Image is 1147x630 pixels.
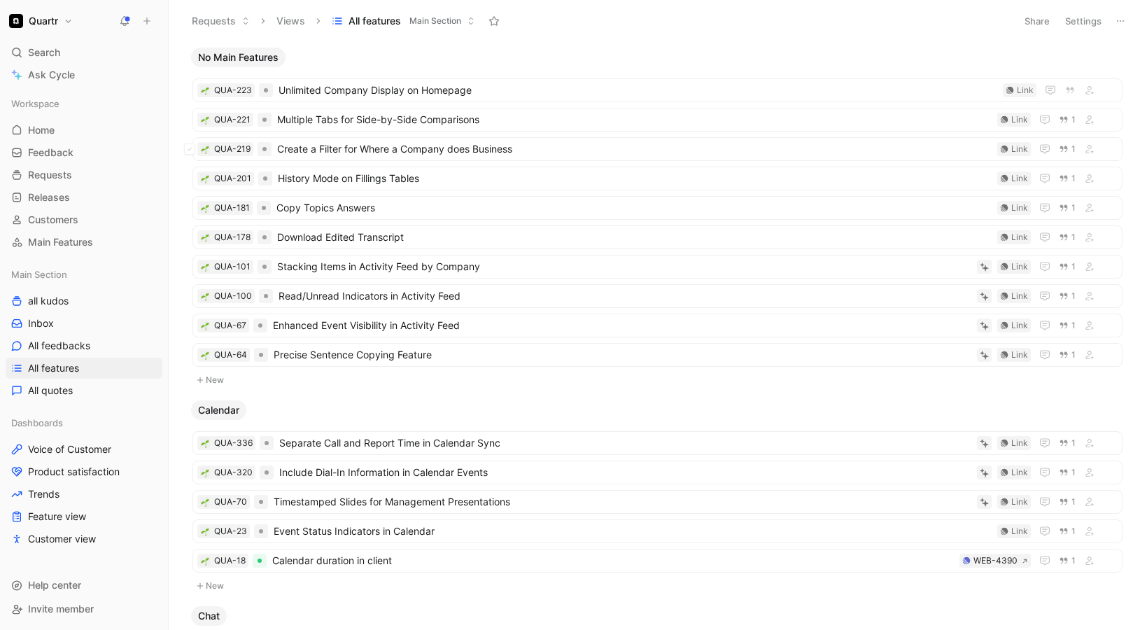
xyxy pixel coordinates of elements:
button: 🌱 [200,438,210,448]
img: 🌱 [201,116,209,125]
span: all kudos [28,294,69,308]
a: Customers [6,209,162,230]
button: 🌱 [200,468,210,477]
div: Link [1011,142,1028,156]
button: 1 [1056,200,1078,216]
a: 🌱QUA-336Separate Call and Report Time in Calendar SyncLink1 [192,431,1123,455]
div: Invite member [6,598,162,619]
a: Feedback [6,142,162,163]
a: 🌱QUA-70Timestamped Slides for Management PresentationsLink1 [192,490,1123,514]
img: 🌱 [201,469,209,477]
img: 🌱 [201,234,209,242]
div: Link [1011,201,1028,215]
span: 1 [1071,321,1076,330]
img: 🌱 [201,146,209,154]
span: Create a Filter for Where a Company does Business [277,141,992,157]
span: Separate Call and Report Time in Calendar Sync [279,435,971,451]
a: 🌱QUA-221Multiple Tabs for Side-by-Side ComparisonsLink1 [192,108,1123,132]
img: 🌱 [201,557,209,566]
a: Product satisfaction [6,461,162,482]
button: 1 [1056,435,1078,451]
span: Multiple Tabs for Side-by-Side Comparisons [277,111,992,128]
button: 🌱 [200,115,210,125]
a: Ask Cycle [6,64,162,85]
div: 🌱 [200,232,210,242]
img: 🌱 [201,263,209,272]
span: 1 [1071,145,1076,153]
span: 1 [1071,527,1076,535]
div: 🌱 [200,321,210,330]
div: Dashboards [6,412,162,433]
span: Event Status Indicators in Calendar [274,523,992,540]
div: 🌱 [200,262,210,272]
div: Link [1017,83,1034,97]
div: DashboardsVoice of CustomerProduct satisfactionTrendsFeature viewCustomer view [6,412,162,549]
a: 🌱QUA-23Event Status Indicators in CalendarLink1 [192,519,1123,543]
div: QUA-201 [214,171,251,185]
span: Customers [28,213,78,227]
button: 1 [1056,318,1078,333]
button: Share [1018,11,1056,31]
button: Settings [1059,11,1108,31]
div: Link [1011,348,1028,362]
img: 🌱 [201,528,209,536]
a: Home [6,120,162,141]
a: Trends [6,484,162,505]
span: All feedbacks [28,339,90,353]
span: Dashboards [11,416,63,430]
button: No Main Features [191,48,286,67]
span: Main Features [28,235,93,249]
span: Customer view [28,532,96,546]
img: 🌱 [201,204,209,213]
span: Releases [28,190,70,204]
img: 🌱 [201,498,209,507]
a: 🌱QUA-201History Mode on Fillings TablesLink1 [192,167,1123,190]
div: Link [1011,171,1028,185]
span: No Main Features [198,50,279,64]
span: Stacking Items in Activity Feed by Company [277,258,971,275]
span: 1 [1071,174,1076,183]
span: 1 [1071,351,1076,359]
span: Main Section [11,267,67,281]
span: Feedback [28,146,73,160]
span: Calendar duration in client [272,552,954,569]
a: 🌱QUA-67Enhanced Event Visibility in Activity FeedLink1 [192,314,1123,337]
span: Unlimited Company Display on Homepage [279,82,997,99]
button: Views [270,10,311,31]
a: 🌱QUA-178Download Edited TranscriptLink1 [192,225,1123,249]
div: Link [1011,465,1028,479]
a: 🌱QUA-18Calendar duration in clientWEB-43901 [192,549,1123,573]
span: Trends [28,487,59,501]
div: 🌱 [200,497,210,507]
span: Workspace [11,97,59,111]
h1: Quartr [29,15,58,27]
span: Invite member [28,603,94,615]
span: Enhanced Event Visibility in Activity Feed [273,317,971,334]
span: Timestamped Slides for Management Presentations [274,493,971,510]
div: Link [1011,495,1028,509]
img: 🌱 [201,175,209,183]
span: 1 [1071,439,1076,447]
span: Main Section [409,14,461,28]
button: 1 [1056,141,1078,157]
button: 🌱 [200,174,210,183]
div: QUA-219 [214,142,251,156]
span: Feature view [28,510,86,524]
a: All quotes [6,380,162,401]
div: QUA-101 [214,260,251,274]
span: 1 [1071,115,1076,124]
a: 🌱QUA-181Copy Topics AnswersLink1 [192,196,1123,220]
div: CalendarNew [185,400,1130,595]
span: 1 [1071,468,1076,477]
button: 🌱 [200,203,210,213]
span: Chat [198,609,220,623]
div: Help center [6,575,162,596]
div: QUA-223 [214,83,252,97]
a: 🌱QUA-100Read/Unread Indicators in Activity FeedLink1 [192,284,1123,308]
div: QUA-178 [214,230,251,244]
div: WEB-4390 [973,554,1018,568]
a: Releases [6,187,162,208]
